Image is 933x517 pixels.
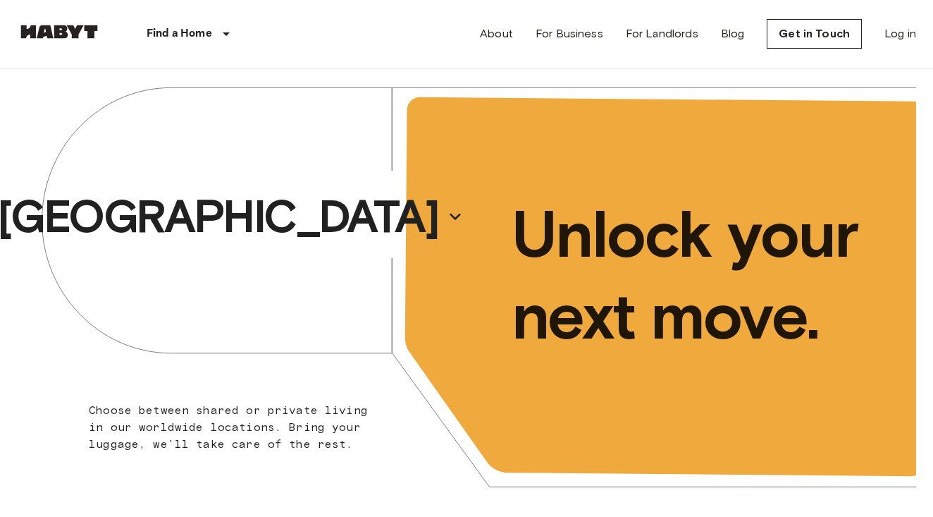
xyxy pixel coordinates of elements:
p: Unlock your next move. [512,193,894,357]
a: Blog [721,25,745,42]
a: About [480,25,513,42]
p: Find a Home [147,25,212,42]
a: For Landlords [626,25,698,42]
p: Choose between shared or private living in our worldwide locations. Bring your luggage, we'll tak... [89,402,385,453]
a: For Business [536,25,603,42]
a: Get in Touch [767,19,862,49]
a: Log in [884,25,916,42]
img: Habyt [17,25,101,39]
